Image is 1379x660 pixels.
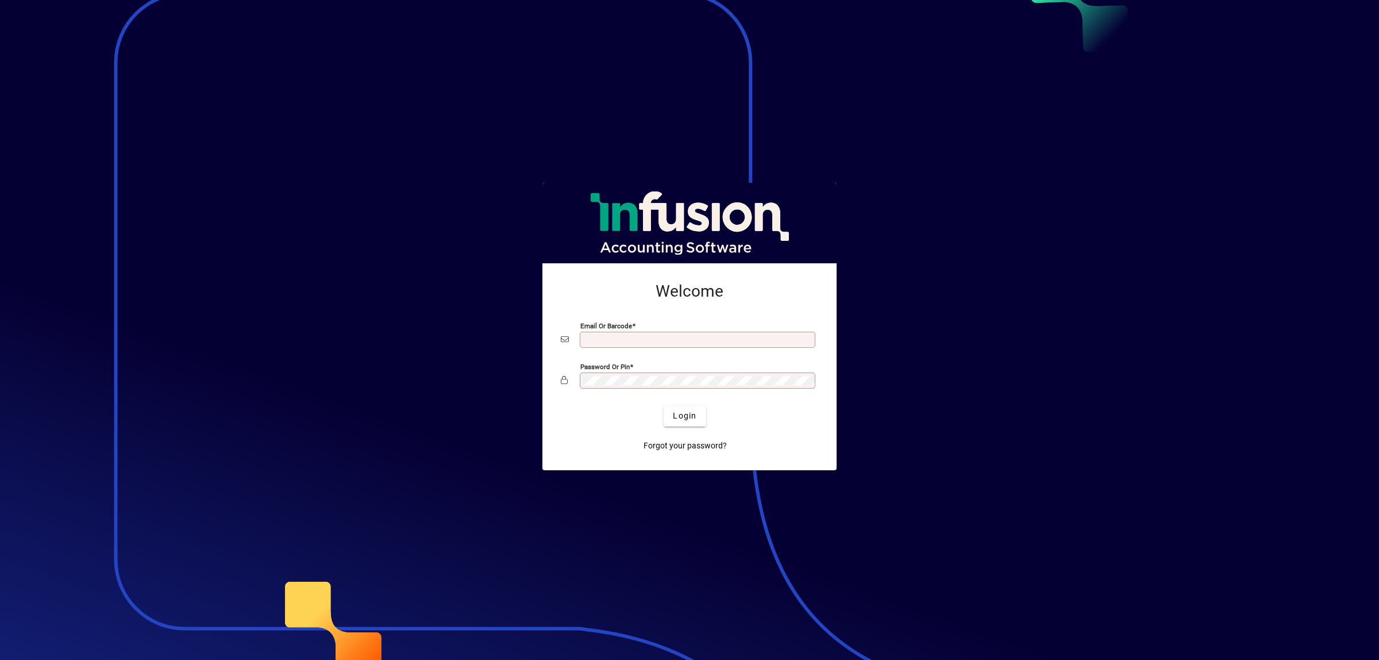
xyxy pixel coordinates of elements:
mat-label: Password or Pin [580,362,630,370]
span: Login [673,410,696,422]
mat-label: Email or Barcode [580,321,632,329]
button: Login [664,406,706,427]
h2: Welcome [561,282,818,301]
a: Forgot your password? [639,436,731,456]
span: Forgot your password? [644,440,727,452]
